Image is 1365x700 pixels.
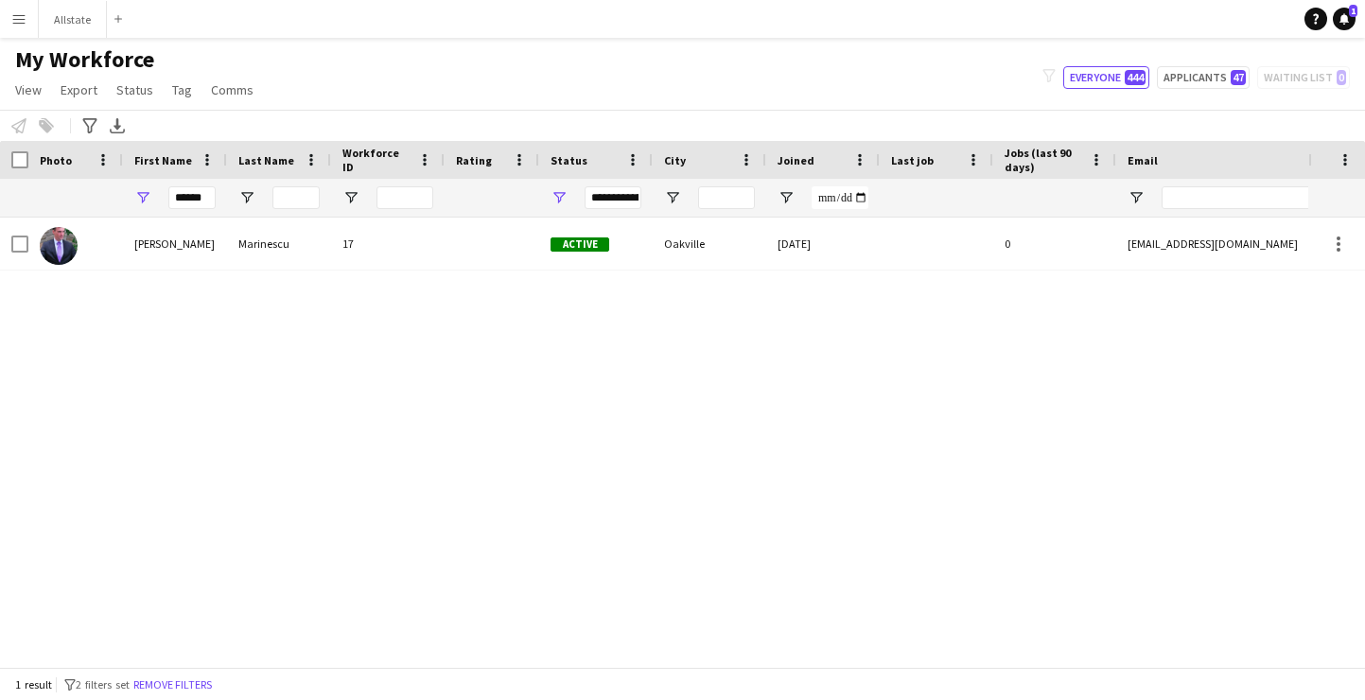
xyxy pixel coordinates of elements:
[211,81,254,98] span: Comms
[130,674,216,695] button: Remove filters
[993,218,1116,270] div: 0
[1231,70,1246,85] span: 47
[664,189,681,206] button: Open Filter Menu
[8,78,49,102] a: View
[15,81,42,98] span: View
[238,153,294,167] span: Last Name
[1128,189,1145,206] button: Open Filter Menu
[653,218,766,270] div: Oakville
[134,153,192,167] span: First Name
[456,153,492,167] span: Rating
[79,114,101,137] app-action-btn: Advanced filters
[172,81,192,98] span: Tag
[227,218,331,270] div: Marinescu
[203,78,261,102] a: Comms
[1063,66,1149,89] button: Everyone444
[123,218,227,270] div: [PERSON_NAME]
[76,677,130,691] span: 2 filters set
[272,186,320,209] input: Last Name Filter Input
[376,186,433,209] input: Workforce ID Filter Input
[891,153,934,167] span: Last job
[134,189,151,206] button: Open Filter Menu
[812,186,868,209] input: Joined Filter Input
[664,153,686,167] span: City
[40,227,78,265] img: Edward Marinescu
[1005,146,1082,174] span: Jobs (last 90 days)
[551,153,587,167] span: Status
[53,78,105,102] a: Export
[1157,66,1250,89] button: Applicants47
[551,237,609,252] span: Active
[342,189,359,206] button: Open Filter Menu
[778,153,814,167] span: Joined
[342,146,411,174] span: Workforce ID
[106,114,129,137] app-action-btn: Export XLSX
[238,189,255,206] button: Open Filter Menu
[1125,70,1146,85] span: 444
[165,78,200,102] a: Tag
[778,189,795,206] button: Open Filter Menu
[551,189,568,206] button: Open Filter Menu
[61,81,97,98] span: Export
[116,81,153,98] span: Status
[1128,153,1158,167] span: Email
[331,218,445,270] div: 17
[698,186,755,209] input: City Filter Input
[168,186,216,209] input: First Name Filter Input
[40,153,72,167] span: Photo
[109,78,161,102] a: Status
[15,45,154,74] span: My Workforce
[1333,8,1356,30] a: 1
[766,218,880,270] div: [DATE]
[1349,5,1357,17] span: 1
[39,1,107,38] button: Allstate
